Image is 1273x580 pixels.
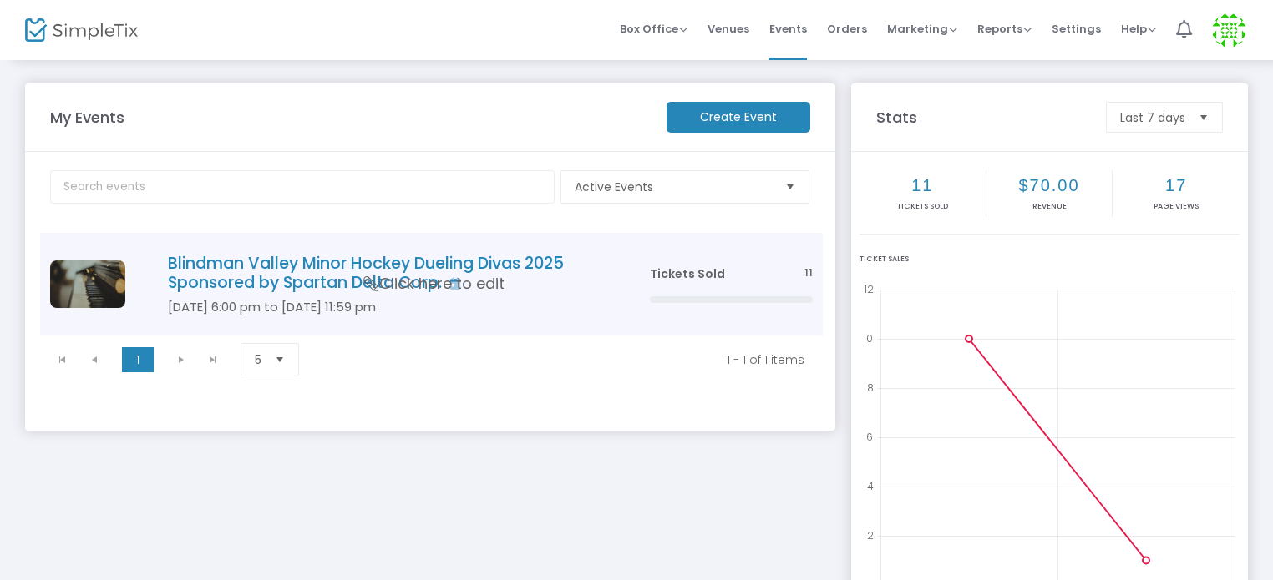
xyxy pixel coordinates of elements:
p: Revenue [988,201,1111,213]
kendo-pager-info: 1 - 1 of 1 items [329,351,804,368]
span: 5 [255,351,261,368]
text: 10 [863,331,873,345]
h4: Blindman Valley Minor Hockey Dueling Divas 2025 Sponsored by Spartan Delta Corp. [168,254,600,293]
h2: 11 [861,175,984,195]
span: Box Office [620,21,687,37]
text: 8 [867,381,874,395]
span: Events [769,8,807,50]
span: Marketing [887,21,957,37]
span: Click here to edit [364,274,505,295]
text: 2 [867,528,874,542]
m-button: Create Event [667,102,810,133]
button: Select [268,344,292,376]
h2: $70.00 [988,175,1111,195]
span: Page 1 [122,347,154,372]
h2: 17 [1114,175,1238,195]
div: Ticket Sales [860,254,1240,265]
img: 638903655047885237piano.png [50,260,125,308]
span: Reports [977,21,1032,37]
button: Select [779,171,802,203]
m-panel-title: Stats [868,106,1098,129]
button: Select [1192,103,1215,132]
span: Orders [827,8,867,50]
span: Settings [1052,8,1101,50]
input: Search events [50,170,555,204]
text: 6 [866,430,873,444]
text: 12 [864,282,874,296]
span: Active Events [575,179,773,195]
p: Tickets sold [861,201,984,213]
span: Venues [708,8,749,50]
h5: [DATE] 6:00 pm to [DATE] 11:59 pm [168,300,600,315]
div: Data table [40,233,823,335]
span: Last 7 days [1120,109,1185,126]
text: 4 [867,479,874,493]
m-panel-title: My Events [42,106,658,129]
span: 11 [804,265,813,281]
span: Help [1121,21,1156,37]
span: Tickets Sold [650,265,725,282]
p: Page Views [1114,201,1238,213]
